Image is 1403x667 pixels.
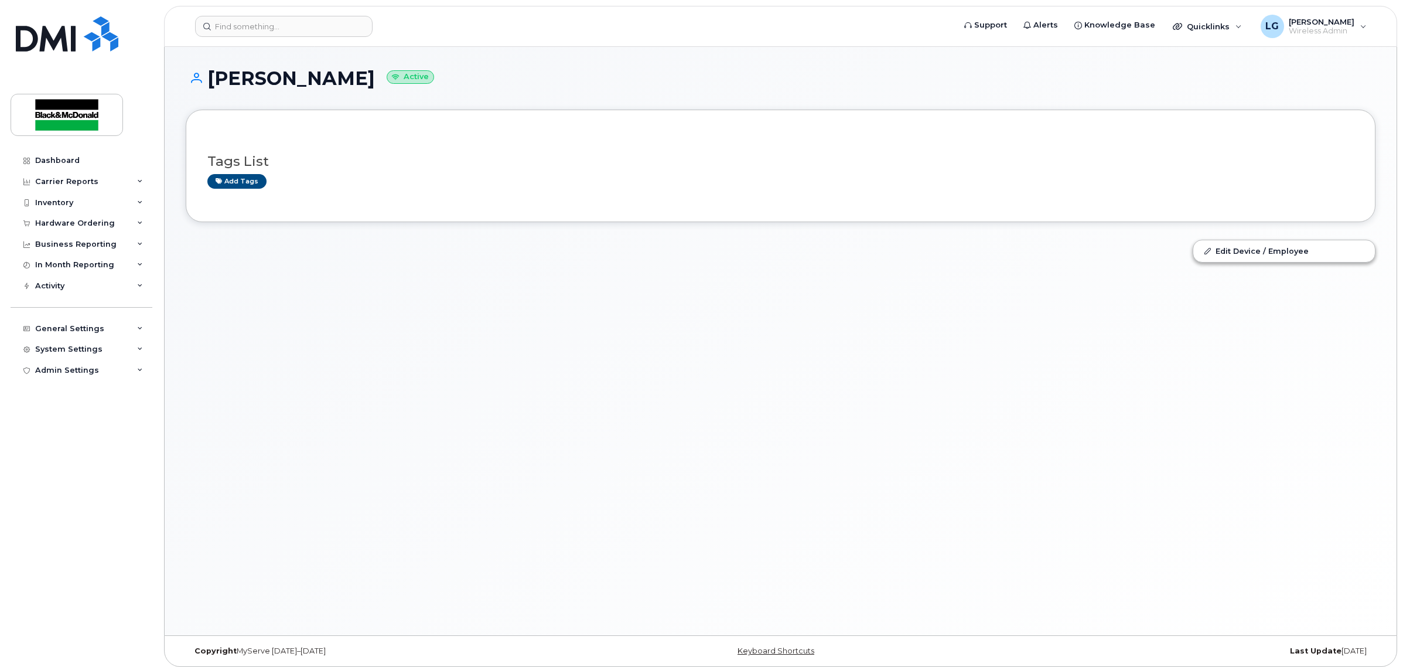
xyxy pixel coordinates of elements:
[387,70,434,84] small: Active
[186,68,1375,89] h1: [PERSON_NAME]
[194,646,237,655] strong: Copyright
[207,174,267,189] a: Add tags
[738,646,814,655] a: Keyboard Shortcuts
[1193,240,1375,261] a: Edit Device / Employee
[186,646,582,656] div: MyServe [DATE]–[DATE]
[1290,646,1341,655] strong: Last Update
[207,154,1354,169] h3: Tags List
[979,646,1375,656] div: [DATE]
